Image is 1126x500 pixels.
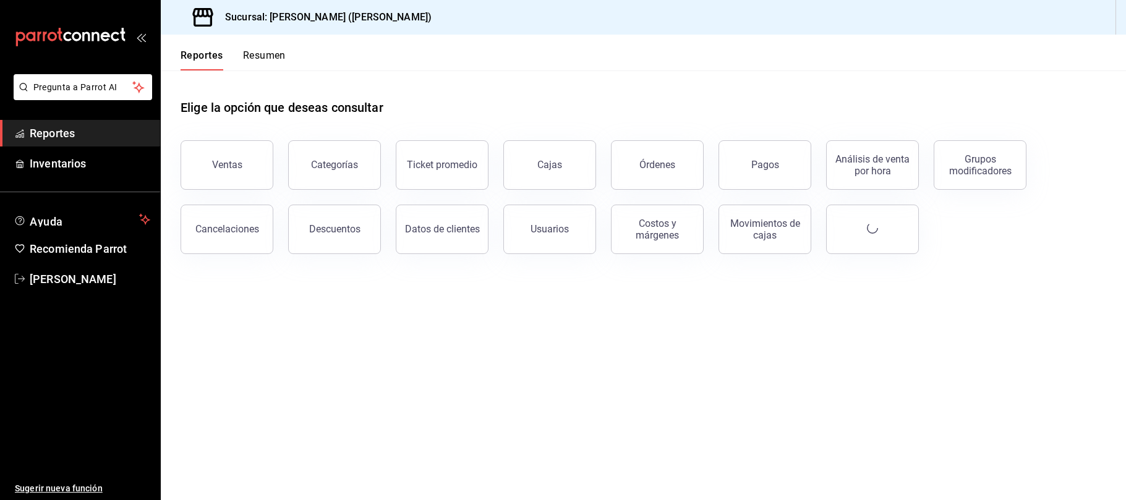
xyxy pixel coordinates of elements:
[619,218,696,241] div: Costos y márgenes
[181,49,286,70] div: navigation tabs
[503,140,596,190] button: Cajas
[407,159,477,171] div: Ticket promedio
[30,212,134,227] span: Ayuda
[181,140,273,190] button: Ventas
[243,49,286,70] button: Resumen
[531,223,569,235] div: Usuarios
[33,81,133,94] span: Pregunta a Parrot AI
[405,223,480,235] div: Datos de clientes
[639,159,675,171] div: Órdenes
[30,125,150,142] span: Reportes
[942,153,1018,177] div: Grupos modificadores
[212,159,242,171] div: Ventas
[719,140,811,190] button: Pagos
[309,223,360,235] div: Descuentos
[30,240,150,257] span: Recomienda Parrot
[136,32,146,42] button: open_drawer_menu
[396,205,488,254] button: Datos de clientes
[288,205,381,254] button: Descuentos
[934,140,1026,190] button: Grupos modificadores
[719,205,811,254] button: Movimientos de cajas
[195,223,259,235] div: Cancelaciones
[751,159,779,171] div: Pagos
[311,159,358,171] div: Categorías
[181,98,383,117] h1: Elige la opción que deseas consultar
[14,74,152,100] button: Pregunta a Parrot AI
[834,153,911,177] div: Análisis de venta por hora
[826,140,919,190] button: Análisis de venta por hora
[727,218,803,241] div: Movimientos de cajas
[9,90,152,103] a: Pregunta a Parrot AI
[503,205,596,254] button: Usuarios
[181,205,273,254] button: Cancelaciones
[15,482,150,495] span: Sugerir nueva función
[611,140,704,190] button: Órdenes
[288,140,381,190] button: Categorías
[30,271,150,287] span: [PERSON_NAME]
[396,140,488,190] button: Ticket promedio
[181,49,223,70] button: Reportes
[611,205,704,254] button: Costos y márgenes
[215,10,432,25] h3: Sucursal: [PERSON_NAME] ([PERSON_NAME])
[537,159,562,171] div: Cajas
[30,155,150,172] span: Inventarios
